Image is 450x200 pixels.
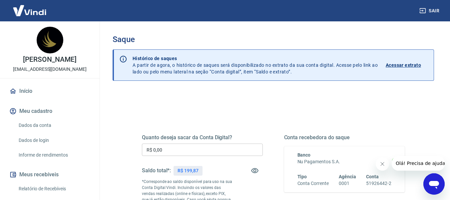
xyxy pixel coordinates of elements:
a: Informe de rendimentos [16,148,92,162]
button: Meus recebíveis [8,167,92,182]
iframe: Botão para abrir a janela de mensagens [423,173,445,195]
a: Dados da conta [16,119,92,132]
span: Tipo [297,174,307,179]
p: [PERSON_NAME] [23,56,76,63]
h6: 0001 [339,180,356,187]
p: A partir de agora, o histórico de saques será disponibilizado no extrato da sua conta digital. Ac... [133,55,378,75]
a: Acessar extrato [386,55,428,75]
h6: Nu Pagamentos S.A. [297,158,392,165]
a: Dados de login [16,134,92,147]
a: Relatório de Recebíveis [16,182,92,196]
h6: Conta Corrente [297,180,329,187]
h5: Quanto deseja sacar da Conta Digital? [142,134,263,141]
img: Vindi [8,0,51,21]
button: Meu cadastro [8,104,92,119]
p: Histórico de saques [133,55,378,62]
iframe: Mensagem da empresa [392,156,445,171]
a: Início [8,84,92,98]
p: R$ 199,87 [178,167,199,174]
h3: Saque [113,35,434,44]
h6: 51926442-2 [366,180,391,187]
span: Agência [339,174,356,179]
span: Olá! Precisa de ajuda? [4,5,56,10]
h5: Saldo total*: [142,167,171,174]
p: Acessar extrato [386,62,421,68]
iframe: Fechar mensagem [376,157,389,171]
img: c65163c7-10cf-44e4-97eb-456937a5de00.jpeg [37,27,63,53]
span: Banco [297,152,311,158]
span: Conta [366,174,379,179]
p: [EMAIL_ADDRESS][DOMAIN_NAME] [13,66,87,73]
button: Sair [418,5,442,17]
h5: Conta recebedora do saque [284,134,405,141]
